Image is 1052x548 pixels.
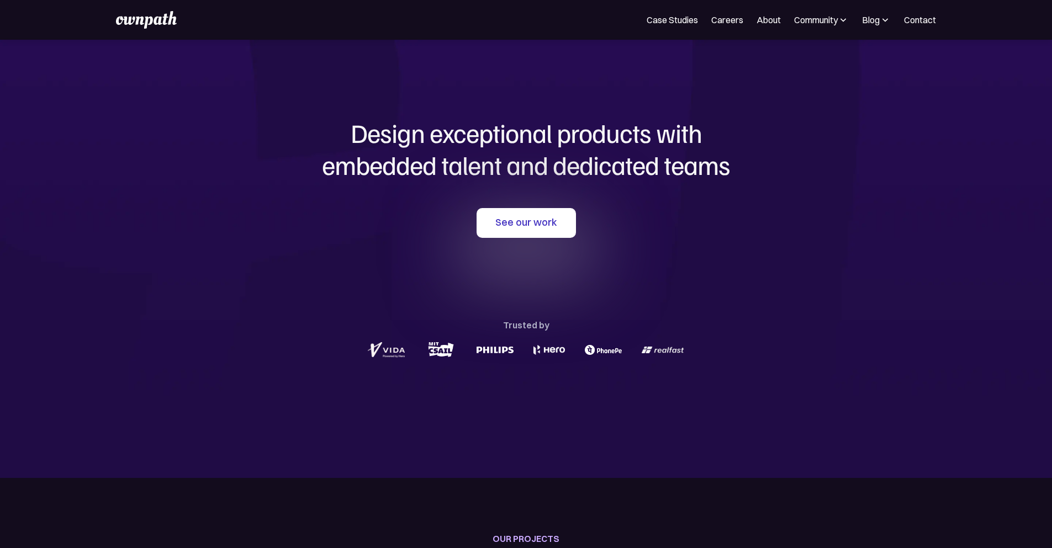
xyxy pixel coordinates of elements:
div: Blog [862,13,891,26]
a: See our work [477,208,576,238]
a: About [757,13,781,26]
a: Careers [711,13,743,26]
div: Blog [862,13,880,26]
a: Case Studies [647,13,698,26]
div: Trusted by [503,317,549,333]
h1: Design exceptional products with embedded talent and dedicated teams [261,117,791,180]
div: OUR PROJECTS [493,531,559,546]
a: Contact [904,13,936,26]
div: Community [794,13,849,26]
div: Community [794,13,838,26]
